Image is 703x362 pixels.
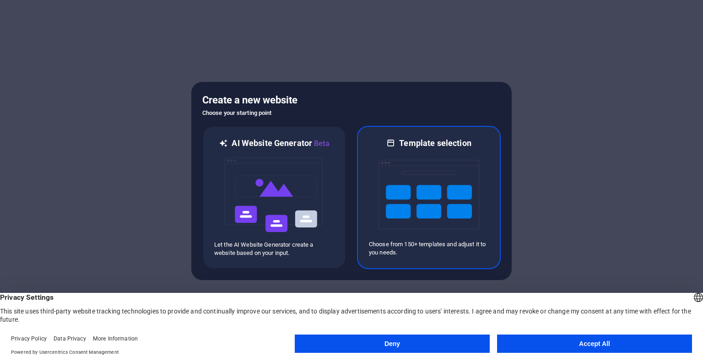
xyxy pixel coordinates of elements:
img: ai [224,149,324,241]
p: Choose from 150+ templates and adjust it to you needs. [369,240,489,257]
h6: Choose your starting point [202,108,501,119]
h6: AI Website Generator [232,138,329,149]
div: AI Website GeneratorBetaaiLet the AI Website Generator create a website based on your input. [202,126,346,269]
h5: Create a new website [202,93,501,108]
h6: Template selection [399,138,471,149]
p: Let the AI Website Generator create a website based on your input. [214,241,334,257]
span: Beta [312,139,330,148]
div: Template selectionChoose from 150+ templates and adjust it to you needs. [357,126,501,269]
